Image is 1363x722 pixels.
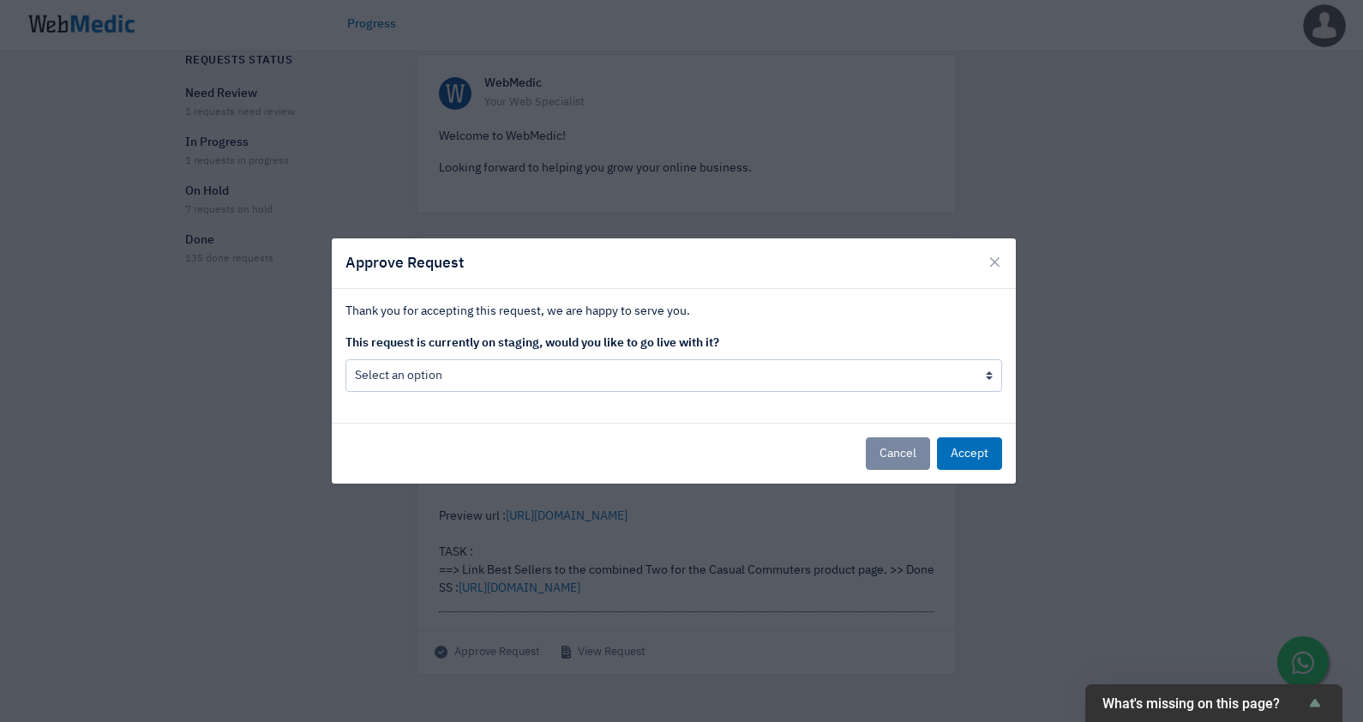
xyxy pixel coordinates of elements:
[1102,695,1305,712] span: What's missing on this page?
[974,238,1016,286] button: Close
[1102,693,1325,713] button: Show survey - What's missing on this page?
[988,250,1002,274] span: ×
[937,437,1002,470] button: Accept
[345,252,464,274] h5: Approve Request
[866,437,930,470] button: Cancel
[345,337,719,349] strong: This request is currently on staging, would you like to go live with it?
[345,303,1002,321] p: Thank you for accepting this request, we are happy to serve you.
